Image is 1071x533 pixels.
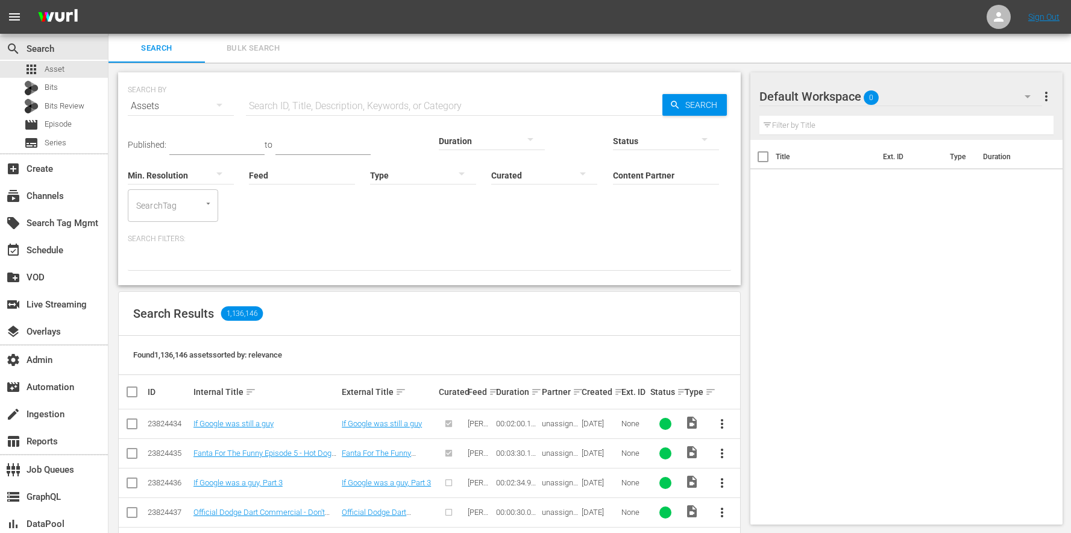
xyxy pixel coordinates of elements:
[45,100,84,112] span: Bits Review
[193,508,330,526] a: Official Dodge Dart Commercial - Don't Touch My Dart
[715,417,729,431] span: more_vert
[542,508,578,526] span: unassigned
[45,81,58,93] span: Bits
[496,478,538,487] div: 00:02:34.901
[715,476,729,490] span: more_vert
[29,3,87,31] img: ans4CAIJ8jUAAAAAAAAAAAAAAAAAAAAAAAAgQb4GAAAAAAAAAAAAAAAAAAAAAAAAJMjXAAAAAAAAAAAAAAAAAAAAAAAAgAT5G...
[342,385,435,399] div: External Title
[496,508,538,517] div: 00:00:30.058
[468,385,492,399] div: Feed
[468,449,492,494] span: [PERSON_NAME] HLS Test
[148,387,190,397] div: ID
[116,42,198,55] span: Search
[245,386,256,397] span: sort
[24,99,39,113] div: Bits Review
[6,243,20,257] span: Schedule
[582,385,618,399] div: Created
[395,386,406,397] span: sort
[685,385,704,399] div: Type
[621,508,646,517] div: None
[24,62,39,77] span: Asset
[582,449,618,458] div: [DATE]
[203,198,214,209] button: Open
[193,449,336,467] a: Fanta For The Funny Episode 5 - Hot Dog Microphone
[133,350,282,359] span: Found 1,136,146 assets sorted by: relevance
[708,439,737,468] button: more_vert
[45,137,66,149] span: Series
[212,42,294,55] span: Bulk Search
[6,434,20,449] span: Reports
[193,385,338,399] div: Internal Title
[265,140,272,150] span: to
[582,419,618,428] div: [DATE]
[148,478,190,487] div: 23824436
[148,449,190,458] div: 23824435
[221,306,263,321] span: 1,136,146
[1039,89,1054,104] span: more_vert
[876,140,943,174] th: Ext. ID
[6,407,20,421] span: Ingestion
[6,42,20,56] span: Search
[650,385,681,399] div: Status
[708,498,737,527] button: more_vert
[621,449,646,458] div: None
[468,478,492,523] span: [PERSON_NAME] HLS Test
[685,504,699,519] span: Video
[342,478,431,487] a: If Google was a guy, Part 3
[342,449,416,476] a: Fanta For The Funny Episode 5 - Hot Dog Microphone
[24,81,39,95] div: Bits
[6,380,20,394] span: Automation
[6,162,20,176] span: Create
[542,385,578,399] div: Partner
[542,419,578,437] span: unassigned
[542,449,578,467] span: unassigned
[133,306,214,321] span: Search Results
[662,94,727,116] button: Search
[759,80,1042,113] div: Default Workspace
[439,387,463,397] div: Curated
[128,140,166,150] span: Published:
[685,475,699,489] span: Video
[1028,12,1060,22] a: Sign Out
[864,85,879,110] span: 0
[708,409,737,438] button: more_vert
[715,446,729,461] span: more_vert
[943,140,976,174] th: Type
[680,94,727,116] span: Search
[148,419,190,428] div: 23824434
[6,517,20,531] span: DataPool
[685,445,699,459] span: Video
[582,508,618,517] div: [DATE]
[677,386,688,397] span: sort
[7,10,22,24] span: menu
[6,353,20,367] span: Admin
[128,89,234,123] div: Assets
[6,189,20,203] span: Channels
[6,324,20,339] span: Overlays
[193,478,283,487] a: If Google was a guy, Part 3
[531,386,542,397] span: sort
[976,140,1048,174] th: Duration
[542,478,578,496] span: unassigned
[6,216,20,230] span: Search Tag Mgmt
[715,505,729,520] span: more_vert
[496,449,538,458] div: 00:03:30.154
[708,468,737,497] button: more_vert
[193,419,274,428] a: If Google was still a guy
[776,140,876,174] th: Title
[468,419,492,464] span: [PERSON_NAME] HLS Test
[496,419,538,428] div: 00:02:00.149
[128,234,731,244] p: Search Filters:
[6,490,20,504] span: GraphQL
[621,478,646,487] div: None
[582,478,618,487] div: [DATE]
[489,386,500,397] span: sort
[685,415,699,430] span: Video
[6,270,20,285] span: VOD
[6,462,20,477] span: Job Queues
[45,63,64,75] span: Asset
[614,386,625,397] span: sort
[24,136,39,150] span: Series
[621,419,646,428] div: None
[45,118,72,130] span: Episode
